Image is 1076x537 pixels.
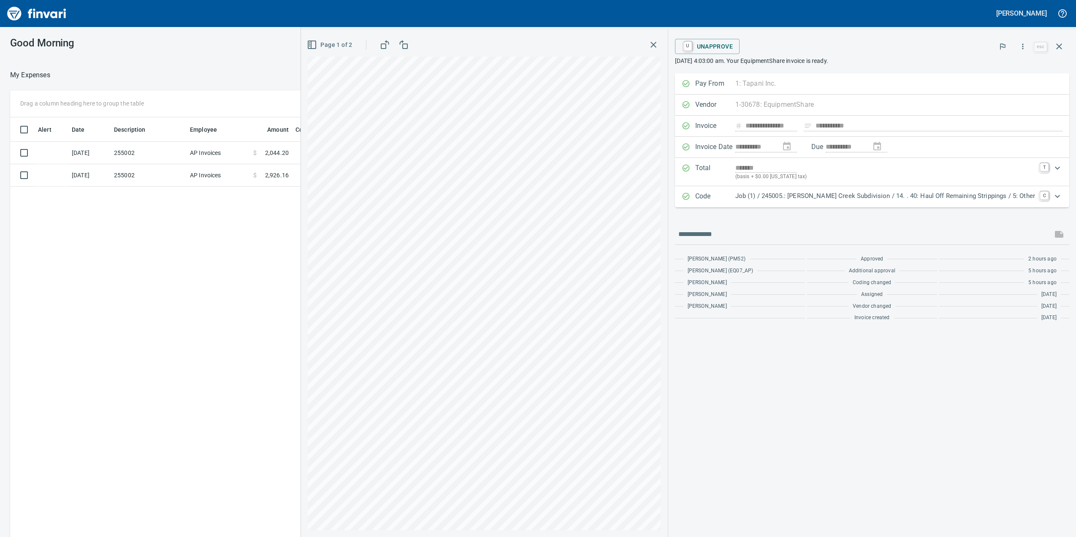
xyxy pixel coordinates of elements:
[38,125,62,135] span: Alert
[1028,279,1057,287] span: 5 hours ago
[1041,302,1057,311] span: [DATE]
[305,37,355,53] button: Page 1 of 2
[849,267,895,275] span: Additional approval
[1014,37,1032,56] button: More
[295,125,315,135] span: Coding
[675,39,740,54] button: UUnapprove
[72,125,85,135] span: Date
[309,40,352,50] span: Page 1 of 2
[187,142,250,164] td: AP Invoices
[675,158,1070,186] div: Expand
[993,37,1012,56] button: Flag
[72,125,96,135] span: Date
[111,164,187,187] td: 255002
[861,255,883,263] span: Approved
[187,164,250,187] td: AP Invoices
[1028,255,1057,263] span: 2 hours ago
[1032,36,1069,57] span: Close invoice
[695,191,735,202] p: Code
[688,255,745,263] span: [PERSON_NAME] (PM52)
[688,267,753,275] span: [PERSON_NAME] (EQ07_AP)
[688,279,727,287] span: [PERSON_NAME]
[1040,191,1049,200] a: C
[111,142,187,164] td: 255002
[38,125,51,135] span: Alert
[853,302,891,311] span: Vendor changed
[684,41,692,51] a: U
[1028,267,1057,275] span: 5 hours ago
[5,3,68,24] img: Finvari
[265,149,289,157] span: 2,044.20
[265,171,289,179] span: 2,926.16
[68,142,111,164] td: [DATE]
[735,191,1035,201] p: Job (1) / 245005.: [PERSON_NAME] Creek Subdivision / 14. . 40: Haul Off Remaining Strippings / 5:...
[853,279,891,287] span: Coding changed
[1034,42,1047,52] a: esc
[256,125,289,135] span: Amount
[114,125,157,135] span: Description
[114,125,146,135] span: Description
[996,9,1047,18] h5: [PERSON_NAME]
[190,125,228,135] span: Employee
[675,57,1070,65] p: [DATE] 4:03:00 am. Your EquipmentShare invoice is ready.
[861,290,883,299] span: Assigned
[1040,163,1049,171] a: T
[190,125,217,135] span: Employee
[695,163,735,181] p: Total
[1041,290,1057,299] span: [DATE]
[10,70,50,80] p: My Expenses
[688,302,727,311] span: [PERSON_NAME]
[295,125,326,135] span: Coding
[267,125,289,135] span: Amount
[854,314,890,322] span: Invoice created
[253,171,257,179] span: $
[10,37,278,49] h3: Good Morning
[1049,224,1069,244] span: This records your message into the invoice and notifies anyone mentioned
[682,39,733,54] span: Unapprove
[735,173,1035,181] p: (basis + $0.00 [US_STATE] tax)
[253,149,257,157] span: $
[68,164,111,187] td: [DATE]
[10,70,50,80] nav: breadcrumb
[1041,314,1057,322] span: [DATE]
[994,7,1049,20] button: [PERSON_NAME]
[688,290,727,299] span: [PERSON_NAME]
[20,99,144,108] p: Drag a column heading here to group the table
[675,186,1070,207] div: Expand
